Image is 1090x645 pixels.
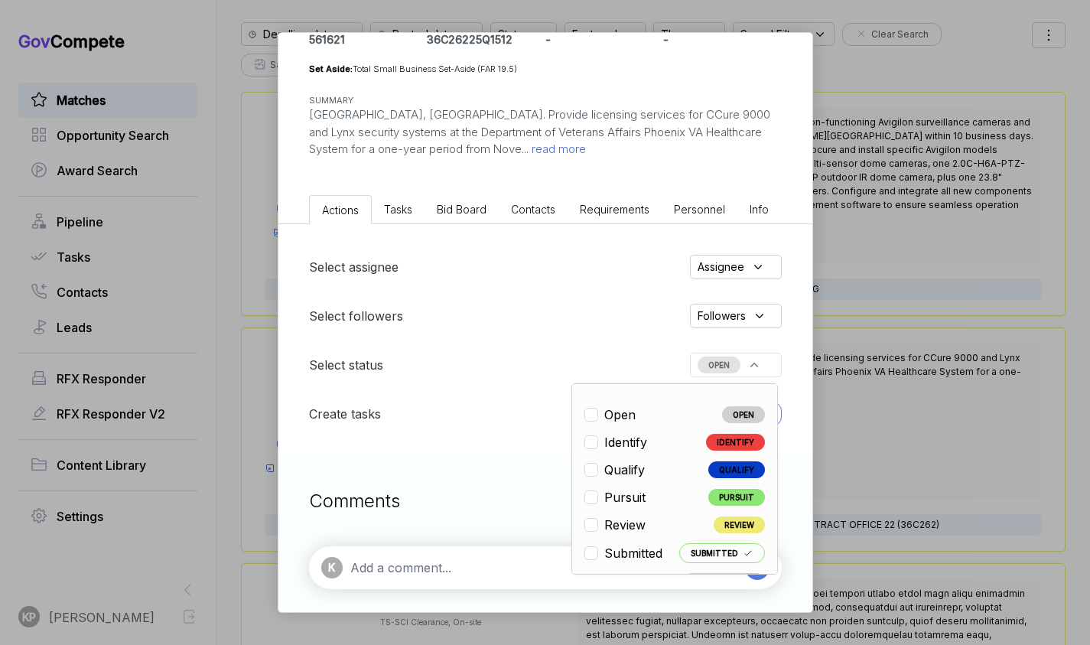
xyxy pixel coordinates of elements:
span: Requirements [580,203,649,216]
span: Review [604,516,646,534]
p: - [545,31,660,47]
span: Followers [698,308,746,324]
span: QUALIFY [708,461,765,478]
h5: Select assignee [309,258,399,276]
span: OPEN [722,406,765,423]
h5: Select status [309,356,383,374]
p: 561621 [309,31,424,47]
span: Bid Board [437,203,486,216]
span: Personnel [674,203,725,216]
span: Qualify [604,461,645,479]
h5: Create tasks [309,405,381,423]
span: IDENTIFY [706,434,765,451]
span: Contacts [511,203,555,216]
span: Open [604,406,636,424]
span: Identify [604,433,647,451]
p: - [663,31,778,47]
span: K [328,559,335,575]
span: SUBMITTED [679,543,765,563]
span: PURSUIT [708,489,765,506]
span: Submitted [604,544,662,562]
span: AFTERACTION [684,573,765,590]
span: Actions [322,204,359,217]
p: [GEOGRAPHIC_DATA], [GEOGRAPHIC_DATA]. Provide licensing services for CCure 9000 and Lynx security... [309,106,782,158]
h5: SUMMARY [309,94,757,107]
p: 36C26225Q1512 [427,31,542,47]
span: Info [750,203,769,216]
span: Set Aside: [309,64,353,74]
span: Assignee [698,259,744,275]
span: Total Small Business Set-Aside (FAR 19.5) [353,64,517,74]
span: read more [529,142,586,156]
span: Tasks [384,203,412,216]
span: OPEN [698,357,740,373]
h3: Comments [309,487,782,515]
span: Pursuit [604,488,646,507]
h5: Select followers [309,307,403,325]
span: AfterAction [604,572,670,591]
span: REVIEW [714,516,765,533]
